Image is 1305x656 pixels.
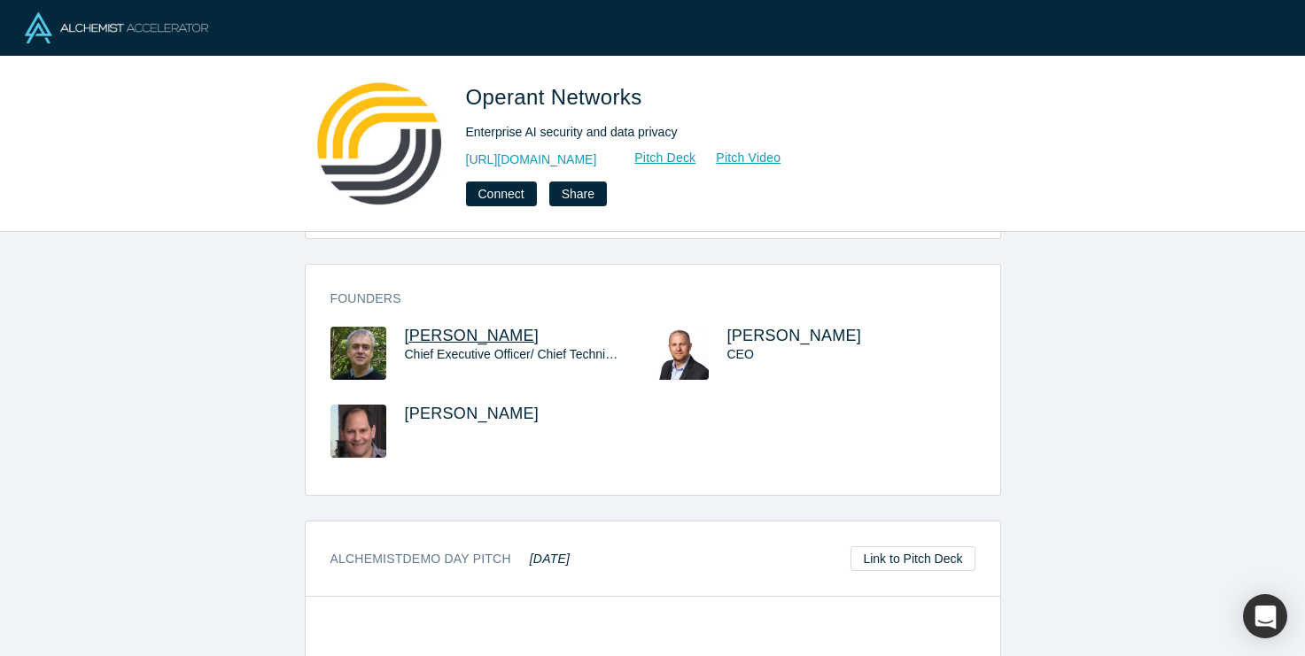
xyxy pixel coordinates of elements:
span: CEO [727,347,754,361]
span: Chief Executive Officer/ Chief Technical Officer [405,347,661,361]
span: Operant Networks [466,85,649,109]
a: [URL][DOMAIN_NAME] [466,150,597,169]
a: Pitch Deck [615,148,696,168]
img: Keith Rose's Profile Image [653,327,709,380]
a: Link to Pitch Deck [851,546,975,571]
button: Connect [466,181,537,206]
img: Alchemist Logo [25,12,208,43]
img: Randy King's Profile Image [330,327,386,380]
a: Pitch Video [696,148,781,168]
a: [PERSON_NAME] [405,405,540,422]
div: Enterprise AI security and data privacy [466,123,962,142]
h3: Founders [330,289,951,308]
img: Operant Networks's Logo [317,81,441,205]
h3: Alchemist Demo Day Pitch [330,550,571,568]
img: Dave Bass's Profile Image [330,405,386,458]
a: [PERSON_NAME] [727,327,862,344]
em: [DATE] [530,552,570,566]
button: Share [549,181,607,206]
a: [PERSON_NAME] [405,327,540,344]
